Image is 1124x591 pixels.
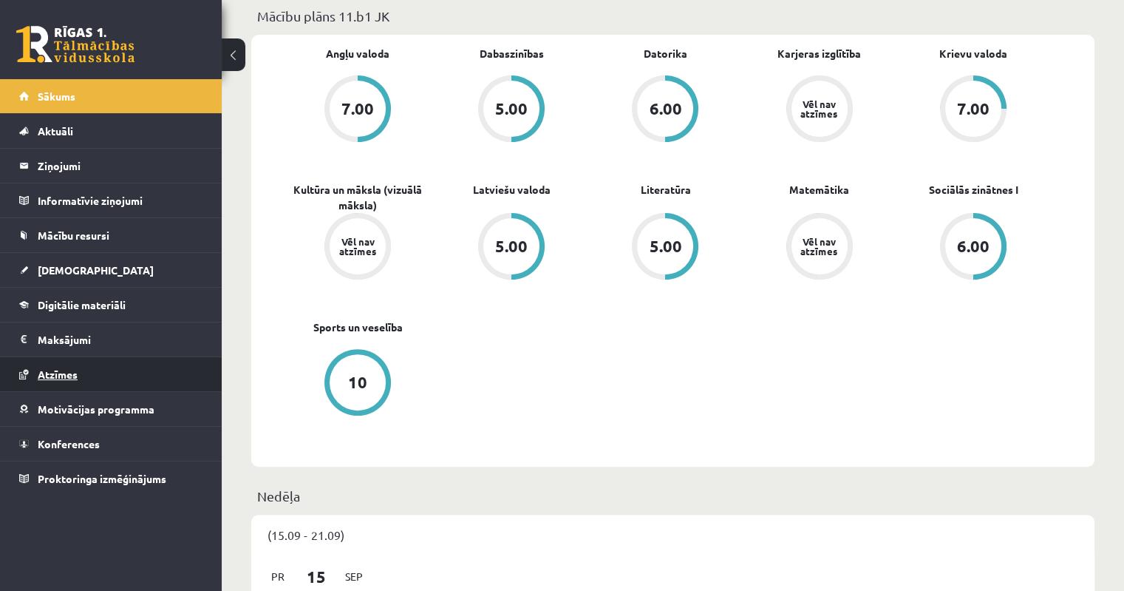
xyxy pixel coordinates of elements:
a: Dabaszinības [480,46,544,61]
a: Informatīvie ziņojumi [19,183,203,217]
div: 7.00 [957,101,990,117]
a: Digitālie materiāli [19,288,203,322]
span: Konferences [38,437,100,450]
div: 5.00 [495,238,528,254]
span: Mācību resursi [38,229,109,242]
a: Vēl nav atzīmes [743,213,896,283]
span: Aktuāli [38,124,73,138]
a: Krievu valoda [939,46,1007,61]
a: Literatūra [640,182,690,197]
a: Sociālās zinātnes I [928,182,1018,197]
a: Vēl nav atzīmes [743,75,896,145]
a: Motivācijas programma [19,392,203,426]
div: 7.00 [341,101,374,117]
p: Nedēļa [257,486,1089,506]
a: Latviešu valoda [473,182,551,197]
p: Mācību plāns 11.b1 JK [257,6,1089,26]
span: 15 [293,564,339,589]
a: Mācību resursi [19,218,203,252]
a: 5.00 [435,75,588,145]
span: Sep [338,565,369,588]
a: [DEMOGRAPHIC_DATA] [19,253,203,287]
a: Proktoringa izmēģinājums [19,462,203,496]
a: Karjeras izglītība [777,46,861,61]
a: 6.00 [588,75,742,145]
a: Sākums [19,79,203,113]
a: Aktuāli [19,114,203,148]
a: 5.00 [435,213,588,283]
legend: Maksājumi [38,322,203,357]
span: Pr [262,565,293,588]
a: Datorika [644,46,687,61]
div: 6.00 [957,238,990,254]
a: Angļu valoda [326,46,389,61]
a: 10 [281,349,435,419]
div: 10 [348,374,367,391]
div: Vēl nav atzīmes [799,99,840,118]
div: Vēl nav atzīmes [337,237,378,256]
a: Konferences [19,427,203,461]
a: Ziņojumi [19,149,203,183]
a: 6.00 [896,213,1050,283]
a: 7.00 [281,75,435,145]
a: Matemātika [789,182,849,197]
a: 7.00 [896,75,1050,145]
div: (15.09 - 21.09) [251,515,1094,555]
span: Atzīmes [38,368,78,381]
a: Sports un veselība [313,320,403,335]
span: Motivācijas programma [38,402,154,416]
a: Atzīmes [19,357,203,391]
div: 5.00 [649,238,681,254]
div: 6.00 [649,101,681,117]
span: Digitālie materiāli [38,298,126,311]
a: Maksājumi [19,322,203,357]
span: Sākums [38,90,75,103]
span: Proktoringa izmēģinājums [38,472,166,485]
legend: Ziņojumi [38,149,203,183]
legend: Informatīvie ziņojumi [38,183,203,217]
a: Vēl nav atzīmes [281,213,435,283]
a: 5.00 [588,213,742,283]
a: Rīgas 1. Tālmācības vidusskola [16,26,134,63]
div: Vēl nav atzīmes [799,237,840,256]
div: 5.00 [495,101,528,117]
a: Kultūra un māksla (vizuālā māksla) [281,182,435,213]
span: [DEMOGRAPHIC_DATA] [38,263,154,277]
